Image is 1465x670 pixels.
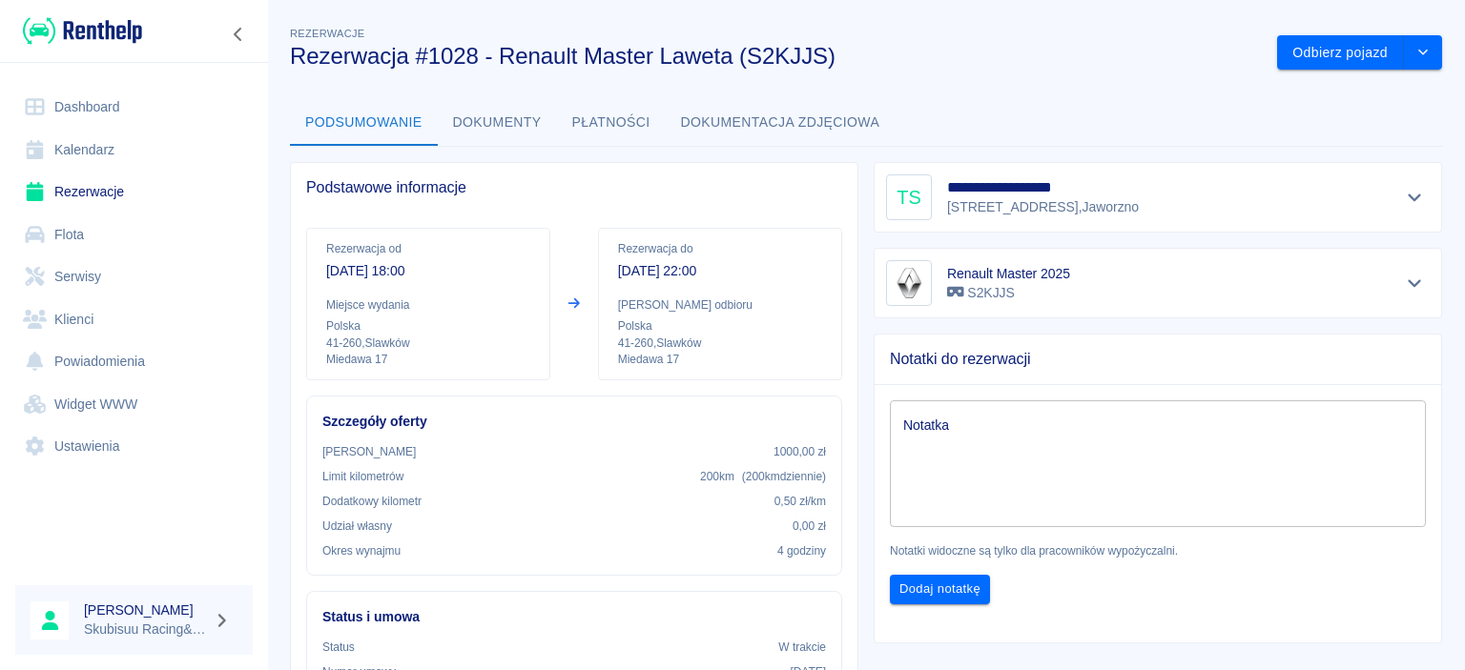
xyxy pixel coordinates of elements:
[793,518,826,535] p: 0,00 zł
[15,15,142,47] a: Renthelp logo
[15,129,253,172] a: Kalendarz
[326,240,530,257] p: Rezerwacja od
[438,100,557,146] button: Dokumenty
[23,15,142,47] img: Renthelp logo
[890,575,990,604] button: Dodaj notatkę
[290,43,1262,70] h3: Rezerwacja #1028 - Renault Master Laweta (S2KJJS)
[774,493,826,510] p: 0,50 zł /km
[774,443,826,460] p: 1000,00 zł
[15,383,253,426] a: Widget WWW
[322,542,401,559] p: Okres wynajmu
[15,255,253,298] a: Serwisy
[290,28,364,39] span: Rezerwacje
[326,352,530,368] p: Miedawa 17
[15,340,253,383] a: Powiadomienia
[15,298,253,341] a: Klienci
[666,100,896,146] button: Dokumentacja zdjęciowa
[15,213,253,256] a: Flota
[1404,35,1442,71] button: drop-down
[322,518,392,535] p: Udział własny
[618,296,822,314] p: [PERSON_NAME] odbioru
[890,350,1426,369] span: Notatki do rezerwacji
[618,261,822,281] p: [DATE] 22:00
[322,412,826,432] h6: Szczegóły oferty
[290,100,438,146] button: Podsumowanie
[322,639,355,656] p: Status
[1399,270,1431,296] button: Pokaż szczegóły
[15,86,253,129] a: Dashboard
[557,100,666,146] button: Płatności
[326,317,530,335] p: Polska
[777,542,826,559] p: 4 godziny
[84,600,206,619] h6: [PERSON_NAME]
[890,542,1426,559] p: Notatki widoczne są tylko dla pracowników wypożyczalni.
[15,425,253,468] a: Ustawienia
[84,619,206,640] p: Skubisuu Racing&Rent
[322,443,416,460] p: [PERSON_NAME]
[886,174,932,220] div: TS
[618,240,822,257] p: Rezerwacja do
[326,296,530,314] p: Miejsce wydania
[224,22,253,47] button: Zwiń nawigację
[306,178,842,197] span: Podstawowe informacje
[700,468,826,485] p: 200 km
[778,639,826,656] p: W trakcie
[618,352,822,368] p: Miedawa 17
[890,264,928,302] img: Image
[618,335,822,352] p: 41-260 , Slawków
[322,607,826,627] h6: Status i umowa
[947,283,1070,303] p: S2KJJS
[326,335,530,352] p: 41-260 , Slawków
[322,468,403,485] p: Limit kilometrów
[15,171,253,213] a: Rezerwacje
[1399,184,1431,211] button: Pokaż szczegóły
[947,264,1070,283] h6: Renault Master 2025
[1277,35,1404,71] button: Odbierz pojazd
[326,261,530,281] p: [DATE] 18:00
[618,317,822,335] p: Polska
[322,493,422,510] p: Dodatkowy kilometr
[742,470,826,483] span: ( 200 km dziennie )
[947,197,1139,217] p: [STREET_ADDRESS] , Jaworzno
